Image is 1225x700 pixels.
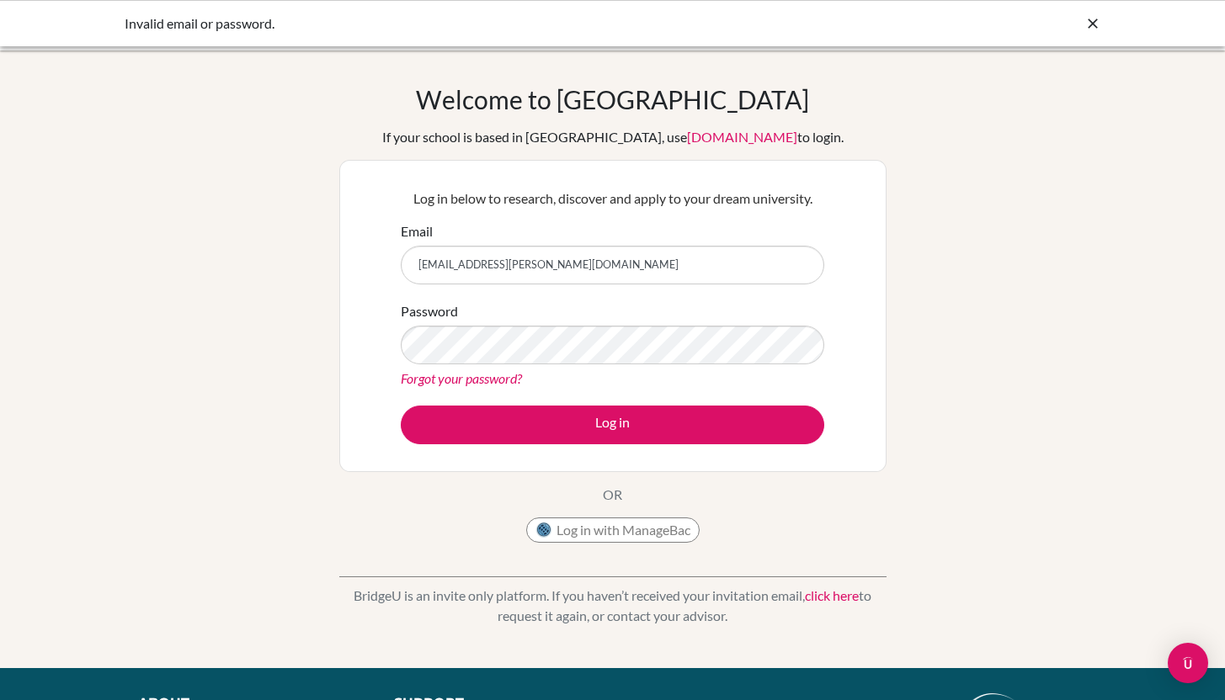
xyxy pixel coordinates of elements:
a: Forgot your password? [401,370,522,386]
div: Open Intercom Messenger [1168,643,1208,683]
p: OR [603,485,622,505]
h1: Welcome to [GEOGRAPHIC_DATA] [416,84,809,114]
p: Log in below to research, discover and apply to your dream university. [401,188,824,209]
div: If your school is based in [GEOGRAPHIC_DATA], use to login. [382,127,844,147]
label: Password [401,301,458,321]
p: BridgeU is an invite only platform. If you haven’t received your invitation email, to request it ... [339,586,887,626]
label: Email [401,221,433,241]
a: click here [805,587,859,603]
a: [DOMAIN_NAME] [687,129,797,145]
button: Log in [401,406,824,444]
div: Invalid email or password. [125,13,849,34]
button: Log in with ManageBac [526,517,700,543]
